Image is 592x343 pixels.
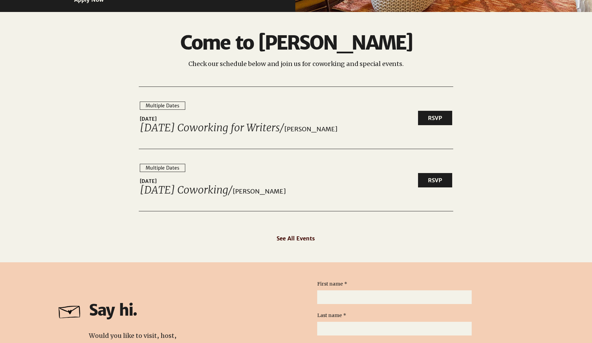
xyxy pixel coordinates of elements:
[180,31,412,55] span: Come to [PERSON_NAME]
[275,231,349,246] a: See All Events
[277,235,315,242] span: See All Events
[54,298,86,322] div: Hand drawn envelope
[428,114,442,122] span: RSVP
[89,301,137,320] span: Say hi.
[428,176,442,184] span: RSVP
[280,121,284,134] span: /
[418,111,452,125] a: RSVP
[284,126,412,133] span: [PERSON_NAME]
[140,178,412,185] span: [DATE]
[146,103,179,109] div: Multiple Dates
[317,281,347,288] label: First name
[228,184,233,196] span: /
[317,322,468,335] input: Last name
[317,312,346,319] label: Last name
[317,290,468,304] input: First name
[151,60,441,68] p: Check our schedule below and join us for coworking and special events.
[140,121,280,134] a: [DATE] Coworking for Writers
[140,116,412,123] span: [DATE]
[233,188,412,195] span: [PERSON_NAME]
[146,165,179,171] div: Multiple Dates
[418,173,452,187] a: RSVP
[140,184,228,196] a: [DATE] Coworking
